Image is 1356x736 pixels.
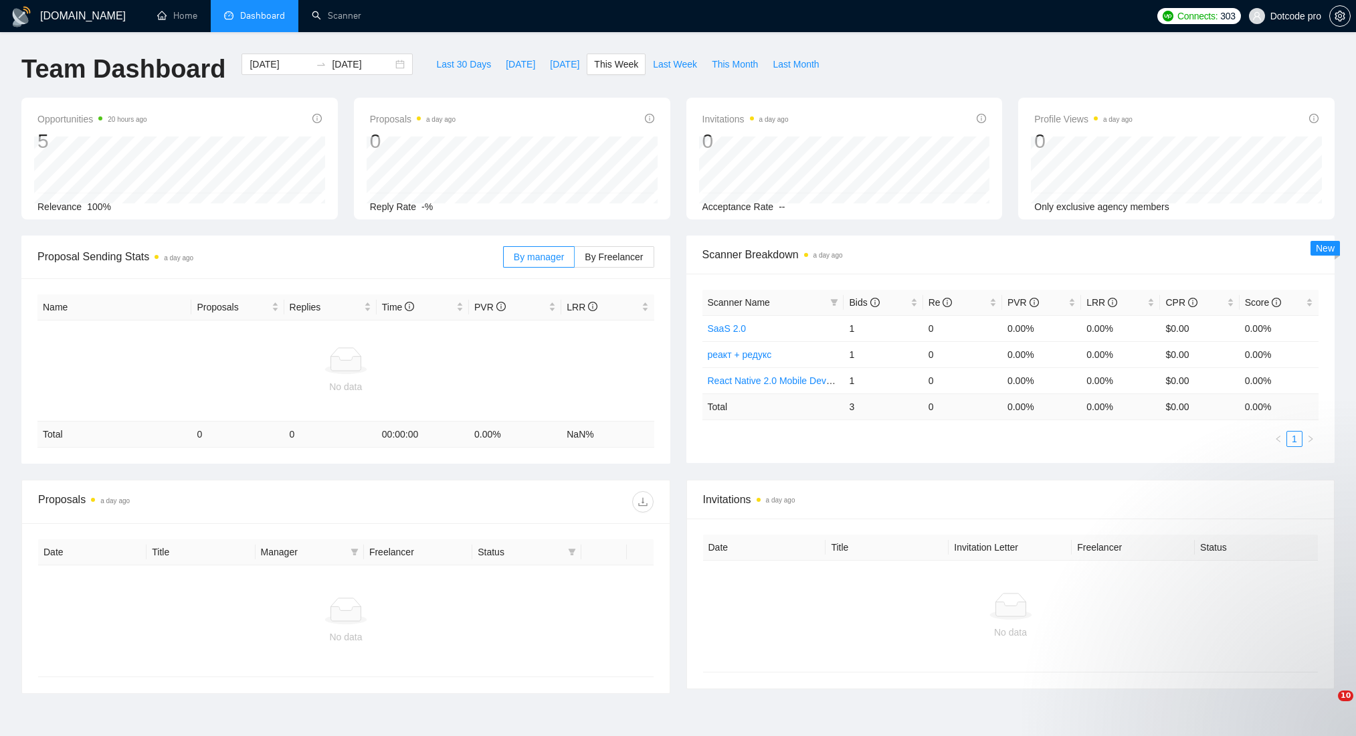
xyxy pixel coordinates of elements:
[1002,393,1081,420] td: 0.00 %
[1240,393,1319,420] td: 0.00 %
[773,57,819,72] span: Last Month
[370,111,456,127] span: Proposals
[645,114,654,123] span: info-circle
[1316,243,1335,254] span: New
[1240,341,1319,367] td: 0.00%
[702,393,844,420] td: Total
[646,54,704,75] button: Last Week
[1160,341,1239,367] td: $0.00
[100,497,130,504] time: a day ago
[567,302,597,312] span: LRR
[377,422,469,448] td: 00:00:00
[224,11,233,20] span: dashboard
[1330,11,1350,21] span: setting
[565,542,579,562] span: filter
[37,294,191,320] th: Name
[1272,298,1281,307] span: info-circle
[1002,367,1081,393] td: 0.00%
[779,201,785,212] span: --
[240,10,285,21] span: Dashboard
[550,57,579,72] span: [DATE]
[844,315,923,341] td: 1
[702,201,774,212] span: Acceptance Rate
[49,630,643,644] div: No data
[316,59,326,70] span: swap-right
[765,54,826,75] button: Last Month
[1338,691,1353,701] span: 10
[1270,431,1286,447] button: left
[588,302,597,311] span: info-circle
[813,252,843,259] time: a day ago
[1286,431,1302,447] li: 1
[826,535,949,561] th: Title
[405,302,414,311] span: info-circle
[703,491,1319,508] span: Invitations
[1030,298,1039,307] span: info-circle
[1270,431,1286,447] li: Previous Page
[1177,9,1218,23] span: Connects:
[923,341,1002,367] td: 0
[1034,128,1133,154] div: 0
[312,114,322,123] span: info-circle
[1034,201,1169,212] span: Only exclusive agency members
[191,422,284,448] td: 0
[1252,11,1262,21] span: user
[1160,367,1239,393] td: $0.00
[708,375,865,386] a: React Native 2.0 Mobile Development
[1103,116,1133,123] time: a day ago
[351,548,359,556] span: filter
[844,393,923,420] td: 3
[708,349,772,360] a: реакт + редукс
[157,10,197,21] a: homeHome
[828,292,841,312] span: filter
[37,201,82,212] span: Relevance
[702,111,789,127] span: Invitations
[370,128,456,154] div: 0
[87,201,111,212] span: 100%
[37,128,147,154] div: 5
[1311,691,1343,723] iframe: Intercom live chat
[496,302,506,311] span: info-circle
[250,57,310,72] input: Start date
[759,116,789,123] time: a day ago
[1309,114,1319,123] span: info-circle
[702,246,1319,263] span: Scanner Breakdown
[1220,9,1235,23] span: 303
[594,57,638,72] span: This Week
[708,323,747,334] a: SaaS 2.0
[11,6,32,27] img: logo
[632,491,654,513] button: download
[943,298,952,307] span: info-circle
[332,57,393,72] input: End date
[1329,5,1351,27] button: setting
[312,10,361,21] a: searchScanner
[1287,432,1302,446] a: 1
[977,114,986,123] span: info-circle
[38,539,147,565] th: Date
[1072,535,1195,561] th: Freelancer
[370,201,416,212] span: Reply Rate
[348,542,361,562] span: filter
[290,300,361,314] span: Replies
[1086,297,1117,308] span: LRR
[108,116,147,123] time: 20 hours ago
[421,201,433,212] span: -%
[436,57,491,72] span: Last 30 Days
[1329,11,1351,21] a: setting
[164,254,193,262] time: a day ago
[1002,315,1081,341] td: 0.00%
[929,297,953,308] span: Re
[1274,435,1282,443] span: left
[1081,315,1160,341] td: 0.00%
[21,54,225,85] h1: Team Dashboard
[653,57,697,72] span: Last Week
[1081,341,1160,367] td: 0.00%
[844,341,923,367] td: 1
[147,539,255,565] th: Title
[1188,298,1197,307] span: info-circle
[197,300,268,314] span: Proposals
[1240,367,1319,393] td: 0.00%
[1160,315,1239,341] td: $0.00
[587,54,646,75] button: This Week
[514,252,564,262] span: By manager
